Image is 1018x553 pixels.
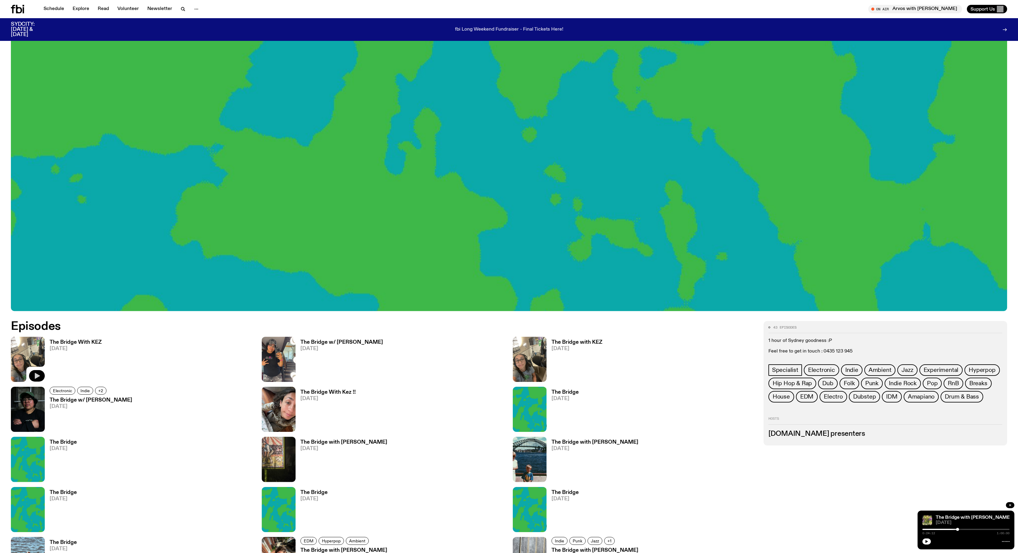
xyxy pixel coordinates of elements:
[322,538,341,543] span: Hyperpop
[50,340,102,345] h3: The Bridge With KEZ
[11,437,45,482] img: blue and green noise pattern
[969,367,995,373] span: Hyperpop
[144,5,176,13] a: Newsletter
[547,440,638,482] a: The Bridge with [PERSON_NAME][DATE]
[346,537,369,545] a: Ambient
[588,537,602,545] a: Jazz
[95,387,106,395] button: +2
[822,380,833,387] span: Dub
[53,388,72,393] span: Electronic
[455,27,563,32] p: fbi Long Weekend Fundraiser - Final Tickets Here!
[904,391,939,402] a: Amapiano
[772,367,798,373] span: Specialist
[969,380,987,387] span: Breaks
[45,440,77,482] a: The Bridge[DATE]
[922,532,935,535] span: 0:24:12
[768,338,1002,344] p: 1 hour of Sydney goodness :P
[552,396,579,401] span: [DATE]
[50,346,102,351] span: [DATE]
[296,390,356,432] a: The Bridge With Kez !![DATE]
[300,490,328,495] h3: The Bridge
[547,390,579,432] a: The Bridge[DATE]
[296,340,383,382] a: The Bridge w/ [PERSON_NAME][DATE]
[552,446,638,451] span: [DATE]
[513,387,547,432] img: blue and green noise pattern
[607,538,611,543] span: +1
[768,378,816,389] a: Hip Hop & Rap
[773,380,812,387] span: Hip Hop & Rap
[889,380,917,387] span: Indie Rock
[897,364,917,376] a: Jazz
[547,490,579,532] a: The Bridge[DATE]
[11,487,45,532] img: blue and green noise pattern
[796,391,818,402] a: EDM
[936,521,1010,525] span: [DATE]
[845,367,858,373] span: Indie
[923,378,942,389] a: Pop
[50,490,77,495] h3: The Bridge
[936,515,1011,520] a: The Bridge with [PERSON_NAME]
[40,5,68,13] a: Schedule
[865,380,879,387] span: Punk
[552,548,638,553] h3: The Bridge with [PERSON_NAME]
[296,440,387,482] a: The Bridge with [PERSON_NAME][DATE]
[773,326,797,329] span: 43 episodes
[773,393,790,400] span: House
[300,496,328,502] span: [DATE]
[861,378,883,389] a: Punk
[77,387,93,395] a: Indie
[882,391,902,402] a: IDM
[50,404,132,409] span: [DATE]
[50,398,132,403] h3: The Bridge w/ [PERSON_NAME]
[804,364,839,376] a: Electronic
[971,6,995,12] span: Support Us
[50,496,77,502] span: [DATE]
[513,487,547,532] img: blue and green noise pattern
[818,378,837,389] a: Dub
[941,391,983,402] a: Drum & Bass
[300,340,383,345] h3: The Bridge w/ [PERSON_NAME]
[552,340,602,345] h3: The Bridge with KEZ
[552,346,602,351] span: [DATE]
[908,393,935,400] span: Amapiano
[768,391,794,402] a: House
[300,537,317,545] a: EDM
[45,398,132,432] a: The Bridge w/ [PERSON_NAME][DATE]
[924,367,959,373] span: Experimental
[840,378,859,389] a: Folk
[569,537,586,545] a: Punk
[319,537,344,545] a: Hyperpop
[824,393,843,400] span: Electro
[50,440,77,445] h3: The Bridge
[997,532,1010,535] span: 1:00:00
[853,393,876,400] span: Dubstep
[94,5,113,13] a: Read
[45,490,77,532] a: The Bridge[DATE]
[869,367,892,373] span: Ambient
[349,538,365,543] span: Ambient
[768,364,802,376] a: Specialist
[552,496,579,502] span: [DATE]
[800,393,813,400] span: EDM
[591,538,599,543] span: Jazz
[547,340,602,382] a: The Bridge with KEZ[DATE]
[841,364,863,376] a: Indie
[945,393,979,400] span: Drum & Bass
[768,349,1002,354] p: Feel free to get in touch : 0435 123 945
[948,380,959,387] span: RnB
[80,388,90,393] span: Indie
[885,378,921,389] a: Indie Rock
[552,490,579,495] h3: The Bridge
[868,5,962,13] button: On AirArvos with [PERSON_NAME]
[844,380,855,387] span: Folk
[768,431,1002,437] h3: [DOMAIN_NAME] presenters
[50,540,77,545] h3: The Bridge
[944,378,963,389] a: RnB
[604,537,615,545] button: +1
[927,380,938,387] span: Pop
[573,538,582,543] span: Punk
[552,537,568,545] a: Indie
[114,5,142,13] a: Volunteer
[768,417,1002,424] h2: Hosts
[552,390,579,395] h3: The Bridge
